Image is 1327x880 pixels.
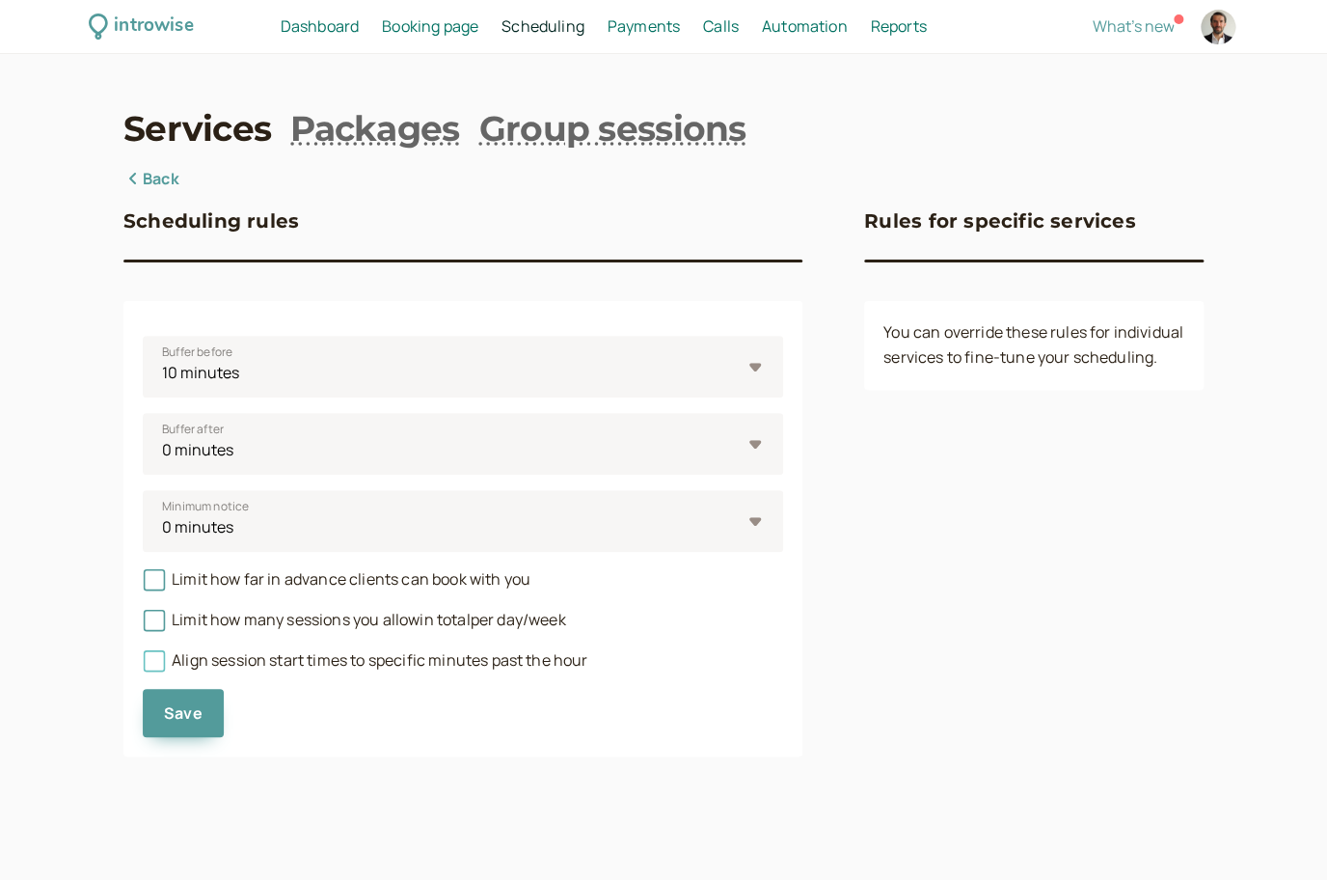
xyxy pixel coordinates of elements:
[382,14,478,40] a: Booking page
[281,14,359,40] a: Dashboard
[479,104,746,152] a: Group sessions
[762,14,848,40] a: Automation
[1231,787,1327,880] iframe: Chat Widget
[123,167,179,192] a: Back
[290,104,459,152] a: Packages
[382,15,478,37] span: Booking page
[89,12,194,41] a: introwise
[162,343,232,362] span: Buffer before
[870,14,926,40] a: Reports
[143,568,530,590] span: Limit how far in advance clients can book with you
[883,320,1184,371] p: You can override these rules for individual services to fine-tune your scheduling.
[143,336,783,398] select: Buffer before
[114,12,193,41] div: introwise
[703,15,739,37] span: Calls
[281,15,359,37] span: Dashboard
[501,14,584,40] a: Scheduling
[1093,15,1175,37] span: What's new
[1198,7,1238,47] a: Account
[864,206,1135,236] h3: Rules for specific services
[608,14,680,40] a: Payments
[143,689,224,737] button: Save
[123,104,271,152] a: Services
[164,702,203,724] span: Save
[608,15,680,37] span: Payments
[501,15,584,37] span: Scheduling
[162,420,224,439] span: Buffer after
[143,609,565,630] span: Limit how many sessions you allow in total per day/week
[762,15,848,37] span: Automation
[123,206,299,236] h3: Scheduling rules
[143,649,587,671] span: Align session start times to specific minutes past the hour
[162,497,249,516] span: Minimum notice
[143,413,783,475] select: Buffer after
[870,15,926,37] span: Reports
[1093,17,1175,35] button: What's new
[143,490,783,552] select: Minimum notice
[703,14,739,40] a: Calls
